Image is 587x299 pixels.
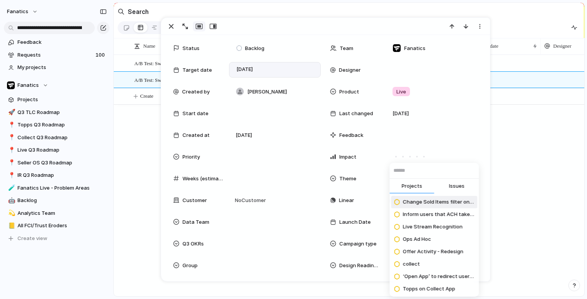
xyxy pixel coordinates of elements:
[403,235,431,243] span: Ops Ad Hoc
[390,179,434,194] button: Projects
[434,179,479,194] button: Issues
[449,182,464,190] span: Issues
[403,223,462,231] span: Live Stream Recognition
[403,285,455,293] span: Topps on Collect App
[402,182,422,190] span: Projects
[403,248,463,256] span: Offer Activity - Redesign
[403,211,474,218] span: Inform users that ACH take 3 days to process
[403,198,474,206] span: Change Sold Items filter on Web
[403,260,420,268] span: collect
[403,273,474,280] span: ‘Open App’ to redirect users to corresponding app pages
